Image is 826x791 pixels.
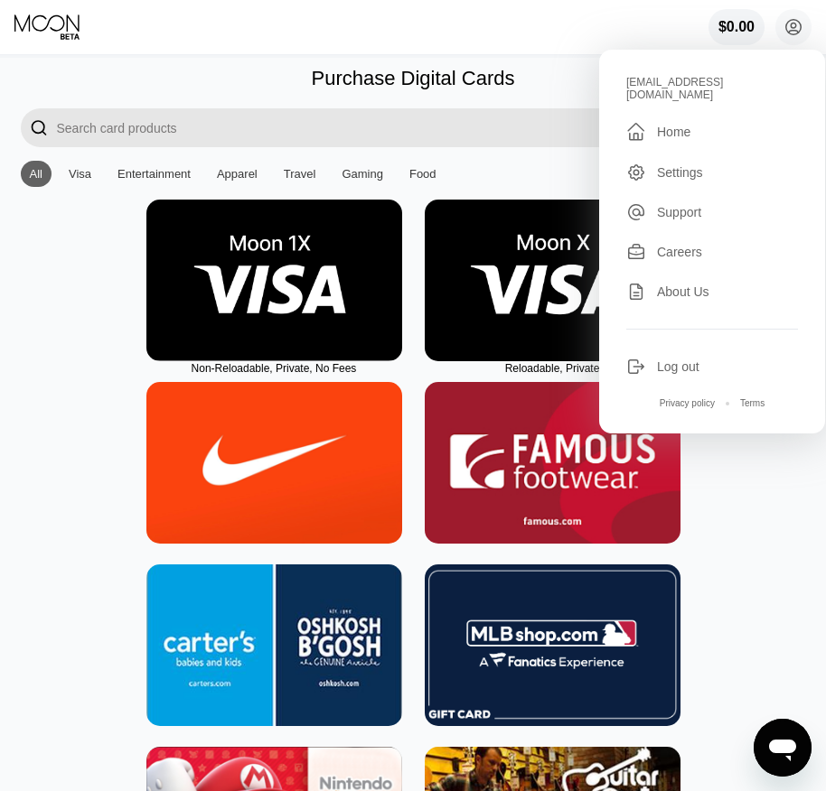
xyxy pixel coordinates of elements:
div: Purchase Digital Cards [312,67,515,90]
div: Food [409,167,436,181]
div: Gaming [342,167,383,181]
div: Visa [60,161,100,187]
div: Terms [740,398,765,408]
div: About Us [657,284,709,299]
div: Food [400,161,446,187]
div: Settings [657,165,703,180]
div: Apparel [208,161,267,187]
div: About Us [626,282,798,302]
div:  [30,117,48,138]
div: $0.00 [718,19,755,35]
div: Travel [284,167,316,181]
div: Privacy policy [660,398,715,408]
div:  [626,121,646,143]
div: Entertainment [117,167,191,181]
div: Settings [626,163,798,182]
div: Log out [626,357,798,377]
div: Careers [657,245,702,259]
div: Apparel [217,167,258,181]
div: All [21,161,52,187]
div: Non-Reloadable, Private, No Fees [146,362,402,375]
div: Visa [69,167,91,181]
div: Reloadable, Private [425,362,681,375]
div: Support [657,205,701,219]
iframe: Button to launch messaging window [754,719,812,777]
div: Home [626,121,798,143]
div: Home [657,125,690,139]
div: Log out [657,359,699,374]
div: Travel [275,161,325,187]
div: Support [626,202,798,222]
div:  [21,108,57,147]
div: All [30,167,42,181]
input: Search card products [57,108,806,147]
div: Gaming [333,161,392,187]
div: [EMAIL_ADDRESS][DOMAIN_NAME] [626,76,798,101]
div: Careers [626,242,798,262]
div: $0.00 [709,9,765,45]
div: Entertainment [108,161,200,187]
